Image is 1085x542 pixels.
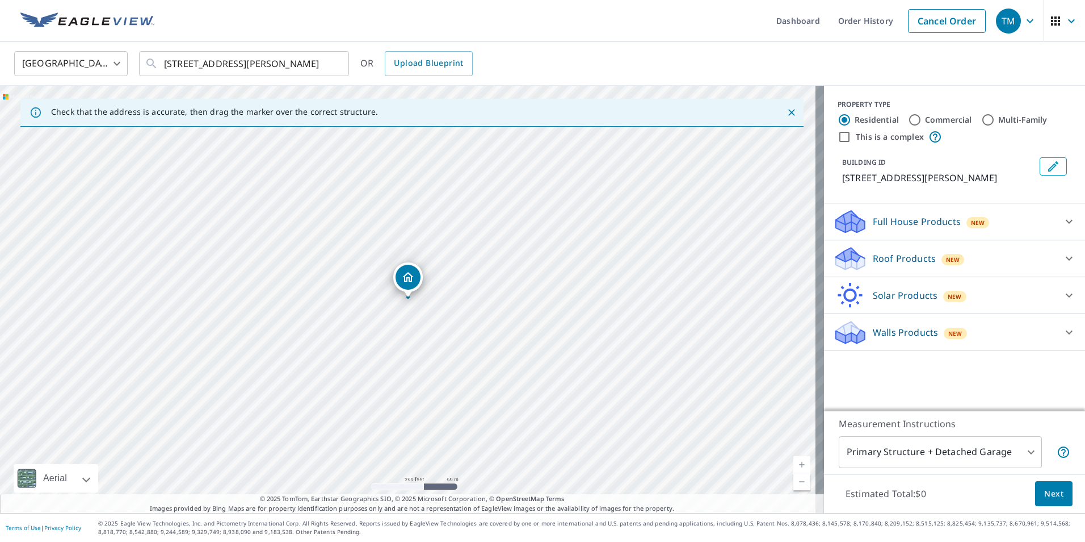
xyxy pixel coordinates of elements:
[833,282,1076,309] div: Solar ProductsNew
[784,105,799,120] button: Close
[856,131,924,143] label: This is a complex
[925,114,972,126] label: Commercial
[260,494,565,504] span: © 2025 TomTom, Earthstar Geographics SIO, © 2025 Microsoft Corporation, ©
[842,171,1035,185] p: [STREET_ADDRESS][PERSON_NAME]
[971,218,985,227] span: New
[873,289,937,302] p: Solar Products
[1057,445,1070,459] span: Your report will include the primary structure and a detached garage if one exists.
[908,9,986,33] a: Cancel Order
[873,252,936,265] p: Roof Products
[51,107,378,117] p: Check that the address is accurate, then drag the marker over the correct structure.
[6,524,41,532] a: Terms of Use
[164,48,326,80] input: Search by address or latitude-longitude
[833,208,1076,235] div: Full House ProductsNew
[1035,481,1073,507] button: Next
[948,329,962,338] span: New
[1040,157,1067,176] button: Edit building 1
[496,494,544,503] a: OpenStreetMap
[793,456,810,473] a: Current Level 17, Zoom In
[833,245,1076,272] div: Roof ProductsNew
[833,319,1076,346] div: Walls ProductsNew
[1044,487,1063,501] span: Next
[946,255,960,264] span: New
[20,12,154,30] img: EV Logo
[793,473,810,490] a: Current Level 17, Zoom Out
[393,262,423,298] div: Dropped pin, building 1, Residential property, 8 Blue Goose Rd Saint Paul, MN 55127
[14,48,128,80] div: [GEOGRAPHIC_DATA]
[948,292,962,301] span: New
[839,417,1070,431] p: Measurement Instructions
[839,436,1042,468] div: Primary Structure + Detached Garage
[873,326,938,339] p: Walls Products
[873,215,961,228] p: Full House Products
[546,494,565,503] a: Terms
[855,114,899,126] label: Residential
[838,99,1071,110] div: PROPERTY TYPE
[14,464,98,493] div: Aerial
[98,519,1079,536] p: © 2025 Eagle View Technologies, Inc. and Pictometry International Corp. All Rights Reserved. Repo...
[836,481,935,506] p: Estimated Total: $0
[40,464,70,493] div: Aerial
[998,114,1048,126] label: Multi-Family
[385,51,472,76] a: Upload Blueprint
[360,51,473,76] div: OR
[44,524,81,532] a: Privacy Policy
[842,157,886,167] p: BUILDING ID
[996,9,1021,34] div: TM
[394,56,463,70] span: Upload Blueprint
[6,524,81,531] p: |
